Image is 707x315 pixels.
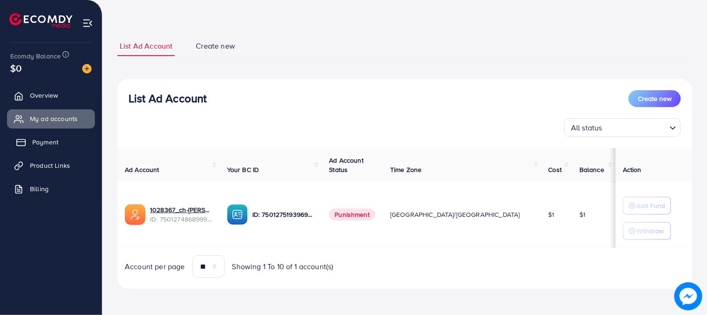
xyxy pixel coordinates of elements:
button: Add Fund [623,197,671,215]
button: Withdraw [623,222,671,240]
button: Create new [628,90,681,107]
span: Create new [196,41,235,51]
a: 1028367_ch-[PERSON_NAME]-haider_1746526807792 [150,205,212,215]
img: logo [9,13,72,28]
span: Create new [638,94,671,103]
span: Your BC ID [227,165,259,174]
span: Ad Account Status [329,156,364,174]
span: [GEOGRAPHIC_DATA]/[GEOGRAPHIC_DATA] [390,210,520,219]
img: image [82,64,92,73]
p: Withdraw [636,225,664,236]
span: Balance [579,165,604,174]
span: Action [623,165,642,174]
a: Payment [7,133,95,151]
div: <span class='underline'>1028367_ch-faizan-haider_1746526807792</span></br>7501274868999258120 [150,205,212,224]
img: menu [82,18,93,29]
span: Ecomdy Balance [10,51,61,61]
span: My ad accounts [30,114,78,123]
div: Search for option [564,118,681,137]
span: $0 [10,61,21,75]
span: Showing 1 To 10 of 1 account(s) [232,261,334,272]
span: $1 [549,210,555,219]
input: Search for option [605,119,666,135]
img: ic-ba-acc.ded83a64.svg [227,204,248,225]
p: Add Fund [636,200,665,211]
span: $1 [579,210,586,219]
a: Billing [7,179,95,198]
span: Cost [549,165,562,174]
a: Overview [7,86,95,105]
span: ID: 7501274868999258120 [150,215,212,224]
span: List Ad Account [120,41,172,51]
span: Account per page [125,261,185,272]
span: Overview [30,91,58,100]
span: Billing [30,184,49,193]
h3: List Ad Account [129,92,207,105]
span: Payment [32,137,58,147]
a: Product Links [7,156,95,175]
span: Product Links [30,161,70,170]
span: All status [569,121,604,135]
a: My ad accounts [7,109,95,128]
span: Time Zone [390,165,421,174]
p: ID: 7501275193969639425 [252,209,314,220]
span: Ad Account [125,165,159,174]
img: ic-ads-acc.e4c84228.svg [125,204,145,225]
img: image [674,282,702,310]
span: Punishment [329,208,375,221]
